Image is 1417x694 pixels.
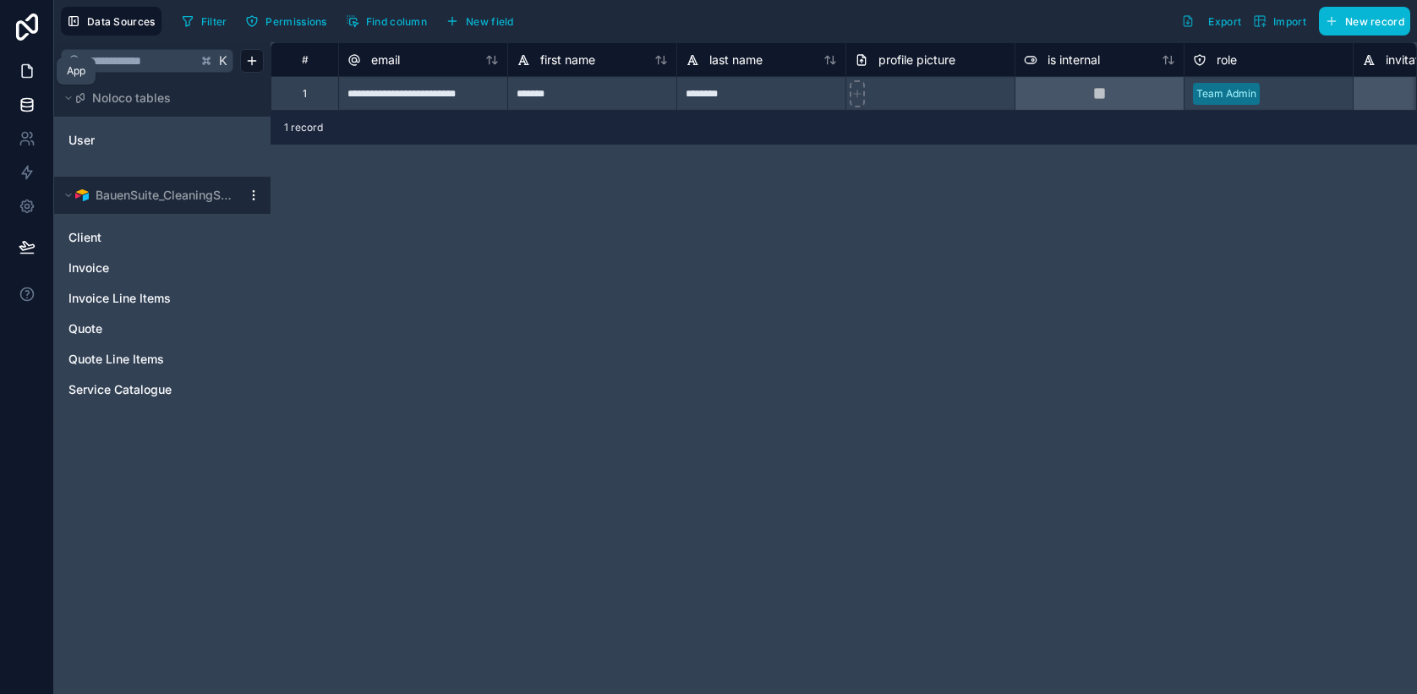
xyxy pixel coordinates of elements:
[68,229,101,246] span: Client
[68,320,222,337] a: Quote
[366,15,427,28] span: Find column
[1273,15,1306,28] span: Import
[61,346,264,373] div: Quote Line Items
[68,132,205,149] a: User
[61,7,161,36] button: Data Sources
[61,254,264,281] div: Invoice
[87,15,156,28] span: Data Sources
[61,376,264,403] div: Service Catalogue
[75,189,89,202] img: Airtable Logo
[68,351,222,368] a: Quote Line Items
[68,290,222,307] a: Invoice Line Items
[68,351,164,368] span: Quote Line Items
[1208,15,1241,28] span: Export
[1345,15,1404,28] span: New record
[239,8,339,34] a: Permissions
[303,87,307,101] div: 1
[1247,7,1312,36] button: Import
[201,15,227,28] span: Filter
[1312,7,1410,36] a: New record
[217,55,229,67] span: K
[540,52,595,68] span: first name
[1175,7,1247,36] button: Export
[709,52,763,68] span: last name
[61,127,264,154] div: User
[61,86,254,110] button: Noloco tables
[68,260,109,276] span: Invoice
[68,260,222,276] a: Invoice
[67,64,85,78] div: App
[1319,7,1410,36] button: New record
[1196,86,1256,101] div: Team Admin
[440,8,520,34] button: New field
[68,320,102,337] span: Quote
[96,187,233,204] span: BauenSuite_CleaningSystem
[239,8,332,34] button: Permissions
[68,381,172,398] span: Service Catalogue
[175,8,233,34] button: Filter
[68,229,222,246] a: Client
[61,224,264,251] div: Client
[61,285,264,312] div: Invoice Line Items
[68,290,171,307] span: Invoice Line Items
[92,90,171,107] span: Noloco tables
[284,53,326,66] div: #
[61,183,240,207] button: Airtable LogoBauenSuite_CleaningSystem
[68,132,95,149] span: User
[371,52,400,68] span: email
[340,8,433,34] button: Find column
[61,315,264,342] div: Quote
[1048,52,1100,68] span: is internal
[1217,52,1237,68] span: role
[466,15,514,28] span: New field
[878,52,955,68] span: profile picture
[265,15,326,28] span: Permissions
[284,121,323,134] span: 1 record
[68,381,222,398] a: Service Catalogue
